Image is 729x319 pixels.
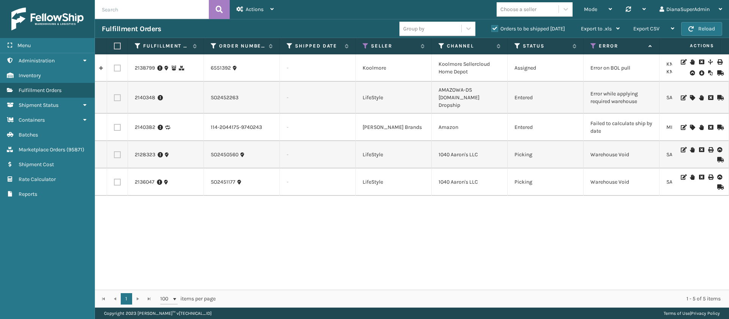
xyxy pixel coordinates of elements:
div: Choose a seller [500,5,536,13]
td: Picking [508,168,584,196]
span: Batches [19,132,38,138]
a: 1 [121,293,132,305]
a: SO2451177 [211,178,235,186]
td: Warehouse Void [584,141,660,168]
i: On Hold [699,95,704,100]
a: SO2450560 [211,151,238,159]
div: | [664,308,720,319]
td: Assigned [508,54,584,82]
i: On Hold [699,125,704,130]
span: Shipment Status [19,102,58,108]
button: Reload [681,22,722,36]
i: Edit [681,125,685,130]
i: On Hold [690,147,694,152]
td: Koolmore [356,54,432,82]
i: Mark as Shipped [717,157,722,162]
a: 2136047 [135,178,155,186]
span: Marketplace Orders [19,146,65,153]
label: Status [523,43,569,49]
td: - [280,114,356,141]
i: On Hold [690,175,694,180]
span: Shipment Cost [19,161,54,168]
span: Fulfillment Orders [19,87,62,94]
a: SA-HPTSA3TM3011 [666,151,710,158]
i: Mark as Shipped [717,184,722,190]
span: Actions [666,40,719,52]
i: Upload BOL [690,70,694,76]
i: Pull BOL [699,69,704,77]
span: Mode [584,6,597,13]
a: 6551392 [211,64,231,72]
td: - [280,54,356,82]
td: LifeStyle [356,82,432,114]
span: Containers [19,117,45,123]
label: Fulfillment Order Id [143,43,189,49]
i: Edit [681,95,685,100]
span: Rate Calculator [19,176,56,183]
td: Entered [508,114,584,141]
label: Order Number [219,43,265,49]
td: 1040 Aaron's LLC [432,168,508,196]
i: Split Fulfillment Order [708,59,713,65]
a: 2140382 [135,124,155,131]
td: Picking [508,141,584,168]
i: Assign Carrier and Warehouse [690,95,694,100]
label: Error [599,43,645,49]
i: Edit [681,175,685,180]
a: Privacy Policy [691,311,720,316]
i: On Hold [690,59,694,65]
td: Koolmore Sellercloud Home Depot [432,54,508,82]
td: [PERSON_NAME] Brands [356,114,432,141]
span: Menu [17,42,31,49]
a: 2138799 [135,64,155,72]
i: Assign Carrier and Warehouse [690,125,694,130]
td: 1040 Aaron's LLC [432,141,508,168]
a: Terms of Use [664,311,690,316]
td: Error on BOL pull [584,54,660,82]
a: 2140348 [135,94,155,102]
a: KM-CCO54-NG: 1 [666,61,706,67]
td: - [280,168,356,196]
td: Amazon [432,114,508,141]
span: Export CSV [633,25,660,32]
i: Reoptimize [708,70,713,76]
img: logo [11,8,84,30]
td: Entered [508,82,584,114]
div: 1 - 5 of 5 items [226,295,721,303]
span: Actions [246,6,264,13]
td: AMAZOWA-DS [DOMAIN_NAME] Dropship [432,82,508,114]
i: Edit [681,147,685,152]
i: Print BOL [708,147,713,152]
i: Cancel Fulfillment Order [699,59,704,65]
label: Orders to be shipped [DATE] [491,25,565,32]
span: items per page [160,293,216,305]
label: Shipped Date [295,43,341,49]
a: 2128323 [135,151,155,159]
span: ( 95871 ) [66,146,84,153]
td: Failed to calculate ship by date [584,114,660,141]
td: Error while applying required warehouse [584,82,660,114]
i: Upload BOL [717,175,722,180]
a: MIL-TRNDL [666,124,693,130]
span: Inventory [19,72,41,79]
i: Mark as Shipped [717,70,722,76]
i: Cancel Fulfillment Order [699,175,704,180]
i: Cancel Fulfillment Order [699,147,704,152]
i: Cancel Fulfillment Order [708,125,713,130]
span: Reports [19,191,37,197]
a: KM-CCO-CASTERS: 1 [666,68,714,75]
h3: Fulfillment Orders [102,24,161,33]
a: SA-HPTSA3TM3011 [666,179,710,185]
div: Group by [403,25,424,33]
span: Export to .xls [581,25,612,32]
p: Copyright 2023 [PERSON_NAME]™ v [TECHNICAL_ID] [104,308,211,319]
td: Warehouse Void [584,168,660,196]
i: Edit [681,59,685,65]
i: Print BOL [708,175,713,180]
td: - [280,141,356,168]
i: Cancel Fulfillment Order [708,95,713,100]
td: LifeStyle [356,141,432,168]
a: SO2452263 [211,94,238,102]
i: Mark as Shipped [717,95,722,100]
a: SA-AGS-QS3-OYS [666,94,707,101]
